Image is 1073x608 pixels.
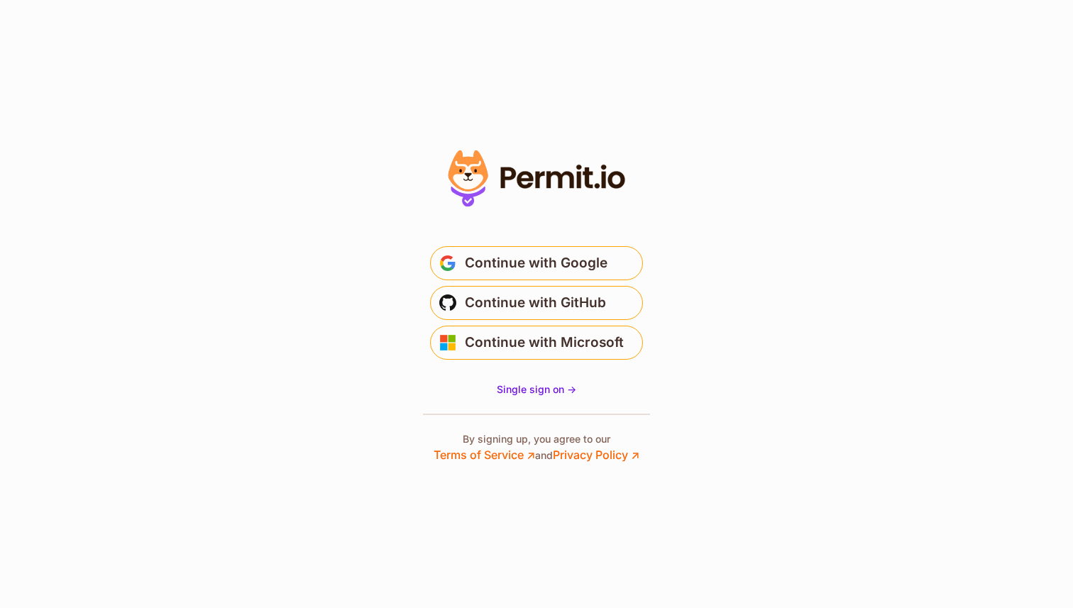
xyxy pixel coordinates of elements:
[434,432,639,463] p: By signing up, you agree to our and
[465,331,624,354] span: Continue with Microsoft
[553,448,639,462] a: Privacy Policy ↗
[497,382,576,397] a: Single sign on ->
[430,286,643,320] button: Continue with GitHub
[465,292,606,314] span: Continue with GitHub
[497,383,576,395] span: Single sign on ->
[430,246,643,280] button: Continue with Google
[465,252,607,275] span: Continue with Google
[430,326,643,360] button: Continue with Microsoft
[434,448,535,462] a: Terms of Service ↗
